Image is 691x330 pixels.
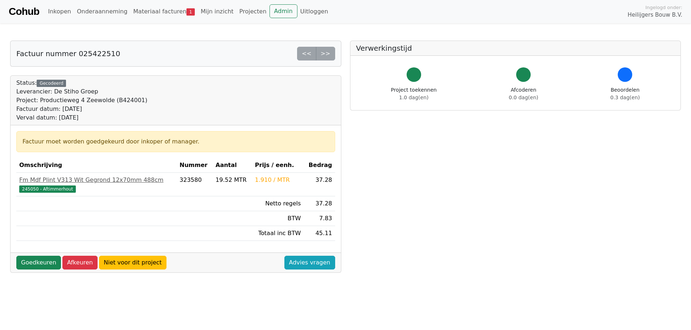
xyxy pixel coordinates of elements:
[62,256,98,270] a: Afkeuren
[37,80,66,87] div: Gecodeerd
[270,4,297,18] a: Admin
[304,211,335,226] td: 7.83
[236,4,270,19] a: Projecten
[252,196,304,211] td: Netto regels
[610,86,640,101] div: Beoordelen
[645,4,682,11] span: Ingelogd onder:
[19,185,76,193] span: 245050 - Aftimmerhout
[74,4,130,19] a: Onderaanneming
[9,3,39,20] a: Cohub
[16,105,147,113] div: Factuur datum: [DATE]
[391,86,437,101] div: Project toekennen
[22,137,329,146] div: Factuur moet worden goedgekeurd door inkoper of manager.
[16,113,147,122] div: Verval datum: [DATE]
[16,49,120,58] h5: Factuur nummer 025422510
[255,176,301,184] div: 1.910 / MTR
[177,158,213,173] th: Nummer
[252,226,304,241] td: Totaal inc BTW
[252,158,304,173] th: Prijs / eenh.
[509,95,538,100] span: 0.0 dag(en)
[177,173,213,196] td: 323580
[215,176,249,184] div: 19.52 MTR
[304,196,335,211] td: 37.28
[130,4,198,19] a: Materiaal facturen1
[19,176,174,193] a: Fm Mdf Plint V313 Wit Gegrond 12x70mm 488cm245050 - Aftimmerhout
[99,256,166,270] a: Niet voor dit project
[628,11,682,19] span: Heilijgers Bouw B.V.
[16,87,147,96] div: Leverancier: De Stiho Groep
[213,158,252,173] th: Aantal
[19,176,174,184] div: Fm Mdf Plint V313 Wit Gegrond 12x70mm 488cm
[297,4,331,19] a: Uitloggen
[16,158,177,173] th: Omschrijving
[610,95,640,100] span: 0.3 dag(en)
[16,256,61,270] a: Goedkeuren
[304,158,335,173] th: Bedrag
[399,95,428,100] span: 1.0 dag(en)
[252,211,304,226] td: BTW
[16,79,147,122] div: Status:
[16,96,147,105] div: Project: Productieweg 4 Zeewolde (B424001)
[45,4,74,19] a: Inkopen
[186,8,195,16] span: 1
[304,226,335,241] td: 45.11
[198,4,236,19] a: Mijn inzicht
[509,86,538,101] div: Afcoderen
[304,173,335,196] td: 37.28
[356,44,675,53] h5: Verwerkingstijd
[284,256,335,270] a: Advies vragen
